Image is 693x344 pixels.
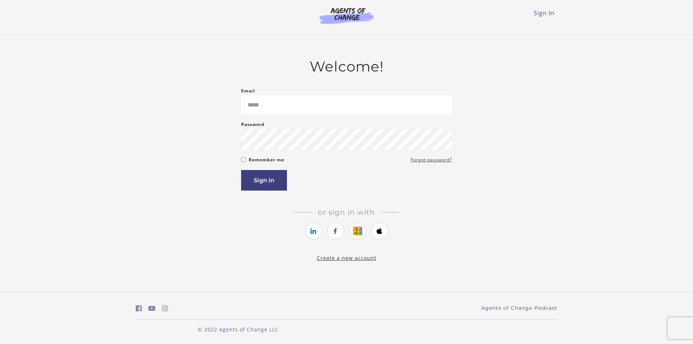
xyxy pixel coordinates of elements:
[481,304,557,312] a: Agents of Change Podcast
[241,87,255,95] label: Email
[162,303,168,314] a: https://www.instagram.com/agentsofchangeprep/ (Open in a new window)
[241,170,287,191] button: Sign in
[148,305,156,312] i: https://www.youtube.com/c/AgentsofChangeTestPrepbyMeaganMitchell (Open in a new window)
[411,156,452,164] a: Forgot password?
[349,222,366,240] a: https://courses.thinkific.com/users/auth/google?ss%5Breferral%5D=&ss%5Buser_return_to%5D=&ss%5Bvi...
[371,222,388,240] a: https://courses.thinkific.com/users/auth/apple?ss%5Breferral%5D=&ss%5Buser_return_to%5D=&ss%5Bvis...
[327,222,344,240] a: https://courses.thinkific.com/users/auth/facebook?ss%5Breferral%5D=&ss%5Buser_return_to%5D=&ss%5B...
[249,156,284,164] label: Remember me
[317,254,376,261] a: Create a new account
[136,305,142,312] i: https://www.facebook.com/groups/aswbtestprep (Open in a new window)
[312,208,381,217] span: Or sign in with
[534,9,554,17] a: Sign In
[241,58,452,75] h2: Welcome!
[162,305,168,312] i: https://www.instagram.com/agentsofchangeprep/ (Open in a new window)
[136,326,341,333] p: © 2022 Agents of Change LLC
[148,303,156,314] a: https://www.youtube.com/c/AgentsofChangeTestPrepbyMeaganMitchell (Open in a new window)
[312,7,381,24] img: Agents of Change Logo
[136,303,142,314] a: https://www.facebook.com/groups/aswbtestprep (Open in a new window)
[305,222,322,240] a: https://courses.thinkific.com/users/auth/linkedin?ss%5Breferral%5D=&ss%5Buser_return_to%5D=&ss%5B...
[241,120,265,129] label: Password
